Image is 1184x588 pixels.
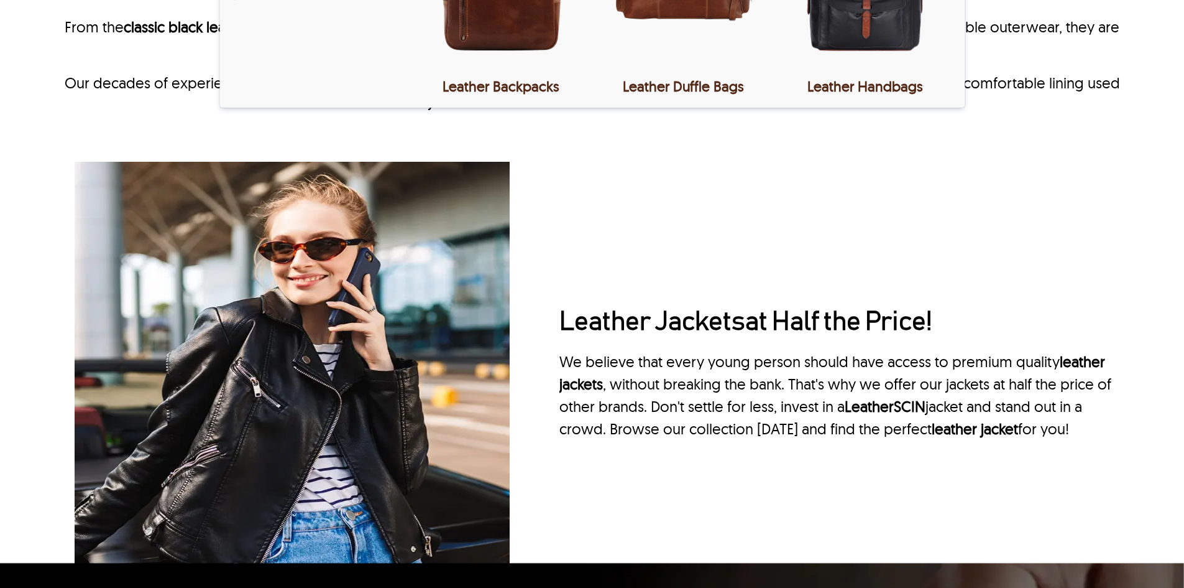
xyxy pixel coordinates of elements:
[414,78,588,95] div: Leather Backpacks
[59,73,1125,111] div: Our decades of experience and expert craftsmanship result in that are both durable and stylish. T...
[596,78,770,95] div: Leather Duffle Bags
[559,307,1125,338] h2: at Half the Price!
[778,78,952,95] div: Leather Handbags
[559,309,745,335] a: Leather Jackets
[59,17,1125,73] div: From the to the trendy cropped style, we have it all. Our are not just a comfortable outerwear, t...
[124,17,293,36] a: classic black leather jacket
